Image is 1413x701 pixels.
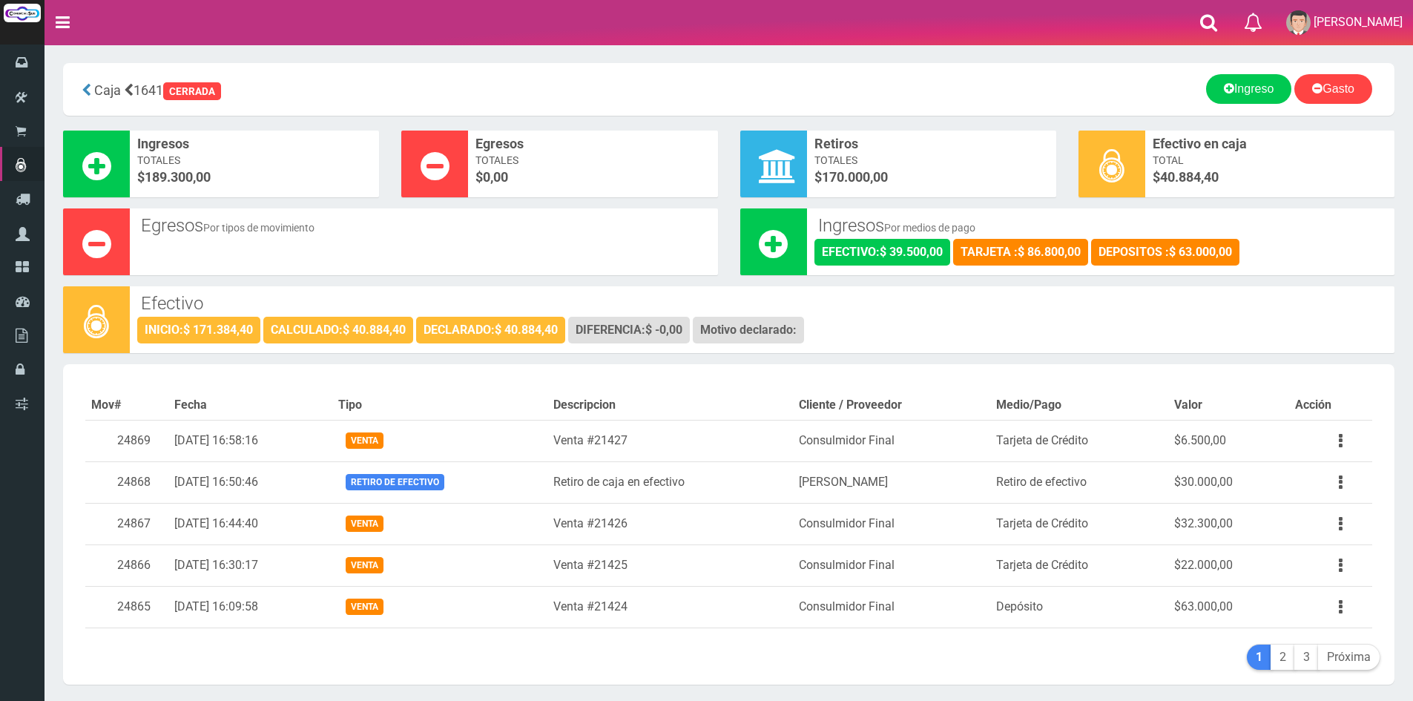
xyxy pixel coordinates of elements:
[168,544,332,586] td: [DATE] 16:30:17
[263,317,413,343] div: CALCULADO:
[547,420,793,461] td: Venta #21427
[163,82,221,100] div: CERRADA
[814,239,950,266] div: EFECTIVO:
[137,317,260,343] div: INICIO:
[1286,10,1311,35] img: User Image
[1168,420,1289,461] td: $6.500,00
[168,461,332,503] td: [DATE] 16:50:46
[793,586,990,628] td: Consulmidor Final
[990,461,1168,503] td: Retiro de efectivo
[547,544,793,586] td: Venta #21425
[1206,74,1291,104] a: Ingreso
[483,169,508,185] font: 0,00
[94,82,121,98] span: Caja
[183,323,253,337] strong: $ 171.384,40
[346,599,383,614] span: Venta
[547,461,793,503] td: Retiro de caja en efectivo
[168,420,332,461] td: [DATE] 16:58:16
[141,294,1383,313] h3: Efectivo
[793,391,990,420] th: Cliente / Proveedor
[137,168,372,187] span: $
[475,168,710,187] span: $
[343,323,406,337] strong: $ 40.884,40
[814,153,1049,168] span: Totales
[1256,650,1262,664] b: 1
[416,317,565,343] div: DECLARADO:
[346,516,383,531] span: Venta
[1168,544,1289,586] td: $22.000,00
[1318,645,1380,671] a: Próxima
[85,544,168,586] td: 24866
[1294,74,1372,104] a: Gasto
[990,420,1168,461] td: Tarjeta de Crédito
[1294,645,1319,671] a: 3
[547,586,793,628] td: Venta #21424
[1160,169,1219,185] span: 40.884,40
[1153,153,1387,168] span: Total
[168,391,332,420] th: Fecha
[1314,15,1403,29] span: [PERSON_NAME]
[645,323,682,337] strong: $ -0,00
[1168,503,1289,544] td: $32.300,00
[1289,391,1372,420] th: Acción
[822,169,888,185] font: 170.000,00
[880,245,943,259] strong: $ 39.500,00
[85,461,168,503] td: 24868
[475,153,710,168] span: Totales
[568,317,690,343] div: DIFERENCIA:
[4,4,41,22] img: Logo grande
[818,216,1384,235] h3: Ingresos
[1168,391,1289,420] th: Valor
[793,461,990,503] td: [PERSON_NAME]
[1091,239,1239,266] div: DEPOSITOS :
[793,420,990,461] td: Consulmidor Final
[85,586,168,628] td: 24865
[168,503,332,544] td: [DATE] 16:44:40
[793,503,990,544] td: Consulmidor Final
[1153,134,1387,154] span: Efectivo en caja
[814,168,1049,187] span: $
[74,74,510,105] div: 1641
[1018,245,1081,259] strong: $ 86.800,00
[346,557,383,573] span: Venta
[990,391,1168,420] th: Medio/Pago
[693,317,804,343] div: Motivo declarado:
[85,391,168,420] th: Mov#
[547,503,793,544] td: Venta #21426
[1169,245,1232,259] strong: $ 63.000,00
[793,544,990,586] td: Consulmidor Final
[990,503,1168,544] td: Tarjeta de Crédito
[884,222,975,234] small: Por medios de pago
[346,432,383,448] span: Venta
[1168,586,1289,628] td: $63.000,00
[137,134,372,154] span: Ingresos
[1168,461,1289,503] td: $30.000,00
[85,503,168,544] td: 24867
[168,586,332,628] td: [DATE] 16:09:58
[1153,168,1387,187] span: $
[475,134,710,154] span: Egresos
[85,420,168,461] td: 24869
[990,544,1168,586] td: Tarjeta de Crédito
[137,153,372,168] span: Totales
[953,239,1088,266] div: TARJETA :
[495,323,558,337] strong: $ 40.884,40
[141,216,707,235] h3: Egresos
[547,391,793,420] th: Descripcion
[203,222,314,234] small: Por tipos de movimiento
[990,586,1168,628] td: Depósito
[814,134,1049,154] span: Retiros
[346,474,444,490] span: Retiro de efectivo
[332,391,548,420] th: Tipo
[1271,645,1295,671] a: 2
[145,169,211,185] font: 189.300,00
